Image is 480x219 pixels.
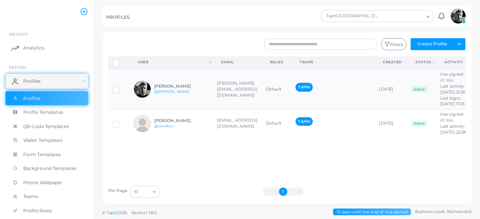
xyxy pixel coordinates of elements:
a: Form Templates [6,147,88,162]
button: Filters [381,38,406,50]
span: Has signed in: Yes [440,112,463,123]
span: Profiles [23,78,40,85]
div: Teams [300,60,366,65]
td: Default [262,109,292,137]
div: activity [444,60,463,65]
h5: PROFILES [106,15,129,20]
div: Search for option [321,10,433,22]
img: avatar [134,115,151,132]
span: Last activity: [DATE] 22:38 [440,124,466,135]
span: Teams [23,193,38,200]
a: avatar [448,9,468,24]
td: [EMAIL_ADDRESS][DOMAIN_NAME] [213,109,262,137]
span: 10 [134,188,138,196]
a: Background Templates [6,161,88,176]
span: TAPNI [295,83,313,91]
span: © [102,210,157,216]
span: ENTITIES [9,65,27,70]
span: Last activity: [DATE] 21:36 [440,83,465,95]
h6: [PERSON_NAME] [154,118,209,123]
div: Status [415,60,431,65]
a: @ursulka.t [154,124,174,128]
a: Analytics [6,40,88,55]
ul: Pagination [162,188,405,196]
td: [DATE] [375,109,407,137]
div: Email [221,60,253,65]
td: Default [262,69,292,109]
span: QR Code Templates [23,123,69,130]
span: Business cards. Reinvented. [415,209,472,215]
div: User [138,60,208,65]
img: avatar [451,9,466,24]
input: Search for option [380,12,423,20]
span: Wallet Templates [23,137,62,144]
span: Profiles [23,95,40,102]
span: Analytics [23,45,44,51]
span: Profile Templates [23,109,63,116]
span: TAPNI [295,117,313,126]
a: Teams [6,189,88,204]
h6: [PERSON_NAME] [154,84,209,89]
input: Search for option [139,188,150,196]
span: Profile Roles [23,207,52,214]
a: Profile Templates [6,105,88,119]
span: Active [411,86,427,92]
a: @[PERSON_NAME] [154,89,190,94]
button: Create Profile [411,38,453,50]
td: [DATE] [375,69,407,109]
button: Go to page 1 [279,188,287,196]
div: Created [383,60,402,65]
span: Has signed in: Yes [440,72,463,83]
th: Row-selection [108,57,130,69]
span: Tapni [GEOGRAPHIC_DATA] [325,12,379,20]
span: 15 days until the end of trial period [333,209,411,216]
span: Background Templates [23,165,76,172]
a: Wallet Templates [6,133,88,147]
span: Last login: [DATE] 11:03 [440,95,465,107]
span: Phone Wallpaper [23,179,63,186]
a: Profiles [6,74,88,89]
span: Version: 1.8.0 [131,210,157,215]
td: [PERSON_NAME][EMAIL_ADDRESS][DOMAIN_NAME] [213,69,262,109]
span: Form Templates [23,151,61,158]
a: QR Code Templates [6,119,88,134]
a: Profiles [6,91,88,106]
a: Profile Roles [6,204,88,218]
div: Search for option [130,186,160,198]
span: INSIGHTS [9,32,27,36]
a: Phone Wallpaper [6,176,88,190]
span: 2025 [117,210,127,216]
label: Per Page [108,188,128,194]
div: Roles [270,60,283,65]
span: Active [411,121,427,127]
img: avatar [134,81,151,98]
a: Tapni [106,210,118,215]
